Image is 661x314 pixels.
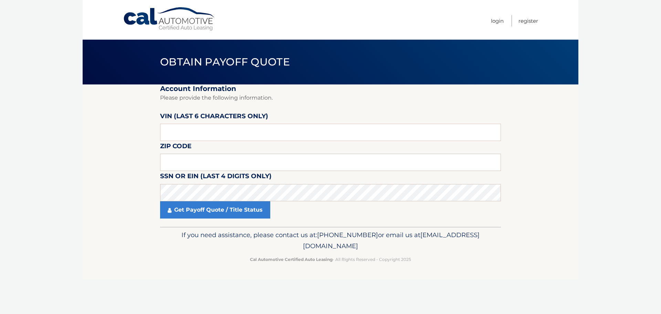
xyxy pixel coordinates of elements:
p: Please provide the following information. [160,93,501,103]
span: Obtain Payoff Quote [160,55,290,68]
h2: Account Information [160,84,501,93]
a: Login [491,15,504,27]
a: Get Payoff Quote / Title Status [160,201,270,219]
p: - All Rights Reserved - Copyright 2025 [165,256,496,263]
label: SSN or EIN (last 4 digits only) [160,171,272,184]
p: If you need assistance, please contact us at: or email us at [165,230,496,252]
label: VIN (last 6 characters only) [160,111,268,124]
span: [PHONE_NUMBER] [317,231,378,239]
strong: Cal Automotive Certified Auto Leasing [250,257,333,262]
a: Cal Automotive [123,7,216,31]
a: Register [518,15,538,27]
label: Zip Code [160,141,191,154]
